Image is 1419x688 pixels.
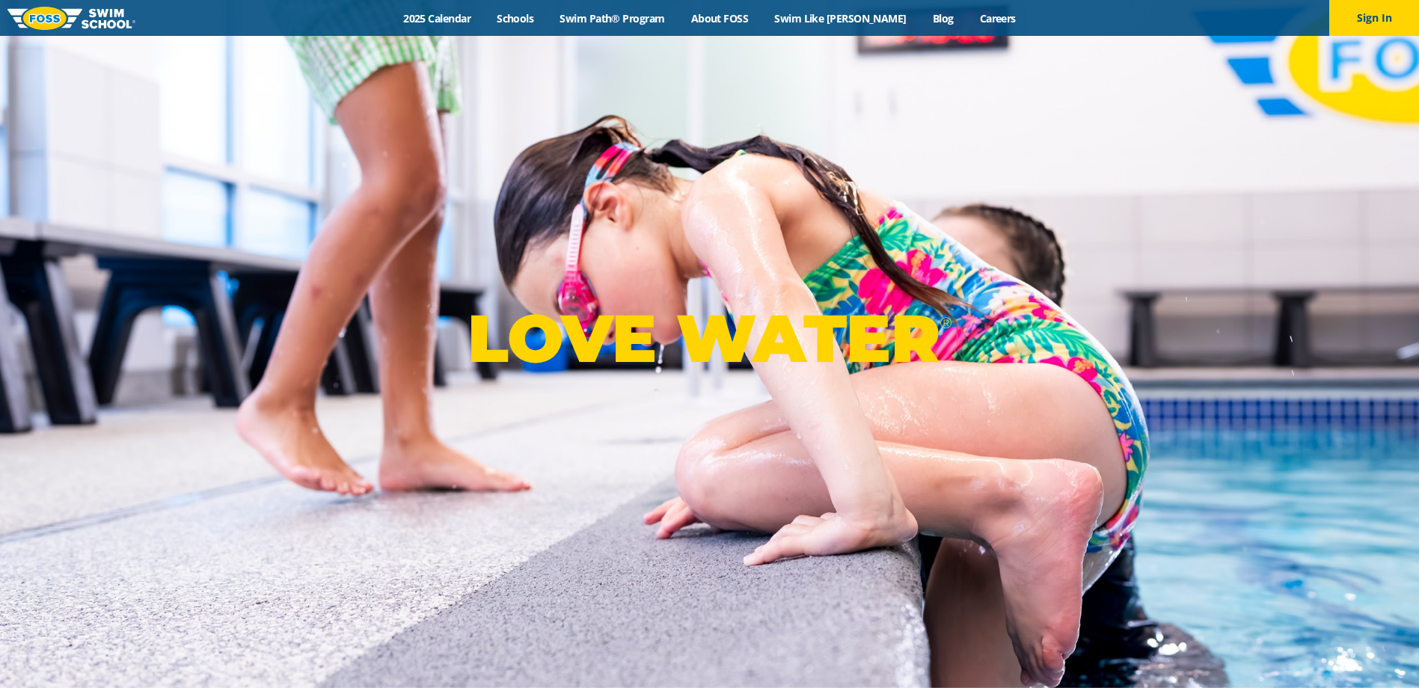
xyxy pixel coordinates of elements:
a: Swim Path® Program [547,11,678,25]
a: Swim Like [PERSON_NAME] [761,11,920,25]
a: Blog [919,11,966,25]
p: LOVE WATER [468,298,951,378]
sup: ® [940,313,951,332]
a: 2025 Calendar [390,11,484,25]
img: FOSS Swim School Logo [7,7,135,30]
a: About FOSS [678,11,761,25]
a: Careers [966,11,1029,25]
a: Schools [484,11,547,25]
